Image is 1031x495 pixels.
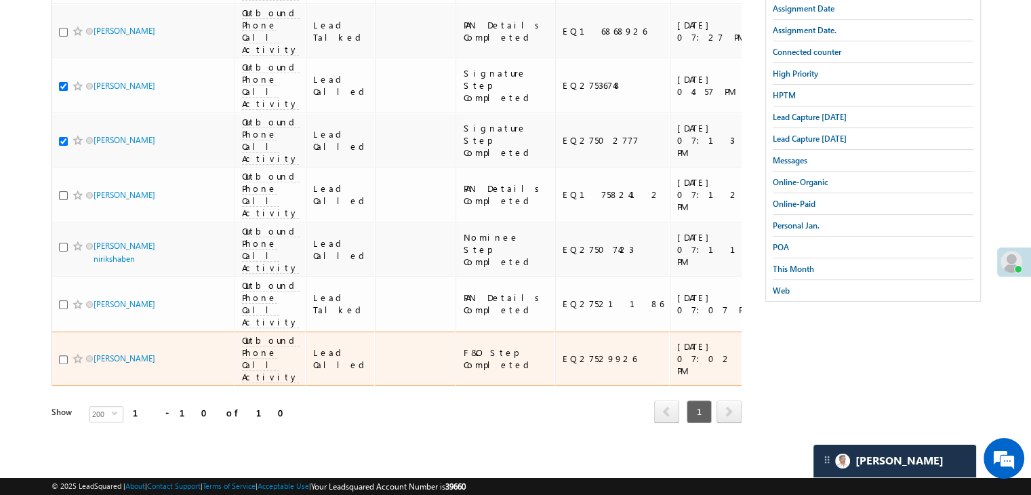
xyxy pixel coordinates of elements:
div: Show [52,406,79,418]
div: Lead Called [313,73,369,98]
div: EQ27507423 [563,243,664,256]
span: next [716,400,742,423]
div: EQ27536748 [563,79,664,92]
div: Lead Called [313,237,369,262]
div: Lead Talked [313,292,369,316]
span: Outbound Phone Call Activity [242,225,300,274]
span: Your Leadsquared Account Number is [311,481,466,492]
img: carter-drag [822,454,832,465]
div: Nominee Step Completed [463,231,549,268]
span: Connected counter [773,47,841,57]
a: [PERSON_NAME] [94,353,155,363]
div: [DATE] 07:13 PM [677,122,752,159]
span: Personal Jan. [773,220,820,231]
div: [DATE] 04:57 PM [677,73,752,98]
div: [DATE] 07:12 PM [677,176,752,213]
img: d_60004797649_company_0_60004797649 [23,71,57,89]
div: [DATE] 07:02 PM [677,340,752,377]
span: 1 [687,400,712,423]
span: Outbound Phone Call Activity [242,61,300,110]
img: Carter [835,454,850,469]
span: 39660 [445,481,466,492]
a: [PERSON_NAME] [94,190,155,200]
span: Lead Capture [DATE] [773,112,847,122]
span: Web [773,285,790,296]
span: Carter [855,454,944,467]
div: Lead Called [313,346,369,371]
span: Outbound Phone Call Activity [242,7,300,56]
div: [DATE] 07:27 PM [677,19,752,43]
div: PAN Details Completed [463,182,549,207]
span: HPTM [773,90,796,100]
div: EQ17582412 [563,189,664,201]
span: Outbound Phone Call Activity [242,170,300,219]
div: Lead Called [313,182,369,207]
div: F&O Step Completed [463,346,549,371]
a: Contact Support [147,481,201,490]
a: [PERSON_NAME] nirikshaben [94,241,155,264]
div: EQ27521186 [563,298,664,310]
em: Start Chat [184,389,246,408]
div: PAN Details Completed [463,292,549,316]
textarea: Type your message and hit 'Enter' [18,125,247,377]
div: Signature Step Completed [463,67,549,104]
a: next [716,401,742,423]
a: [PERSON_NAME] [94,81,155,91]
div: Lead Called [313,128,369,153]
span: Messages [773,155,807,165]
a: Terms of Service [203,481,256,490]
span: prev [654,400,679,423]
span: Online-Paid [773,199,815,209]
div: 1 - 10 of 10 [133,405,292,420]
span: High Priority [773,68,818,79]
span: Online-Organic [773,177,828,187]
span: This Month [773,264,814,274]
div: PAN Details Completed [463,19,549,43]
span: 200 [90,407,112,422]
span: POA [773,242,789,252]
div: Minimize live chat window [222,7,255,39]
div: EQ16868926 [563,25,664,37]
div: Lead Talked [313,19,369,43]
span: Outbound Phone Call Activity [242,334,300,383]
span: Outbound Phone Call Activity [242,116,300,165]
a: About [125,481,145,490]
div: [DATE] 07:07 PM [677,292,752,316]
div: EQ27529926 [563,353,664,365]
div: Chat with us now [70,71,228,89]
div: EQ27502777 [563,134,664,146]
span: select [112,410,123,416]
span: Assignment Date [773,3,834,14]
a: Acceptable Use [258,481,309,490]
a: [PERSON_NAME] [94,299,155,309]
div: Signature Step Completed [463,122,549,159]
span: © 2025 LeadSquared | | | | | [52,480,466,493]
a: [PERSON_NAME] [94,26,155,36]
span: Outbound Phone Call Activity [242,279,300,328]
div: carter-dragCarter[PERSON_NAME] [813,444,977,478]
div: [DATE] 07:11 PM [677,231,752,268]
span: Lead Capture [DATE] [773,134,847,144]
span: Assignment Date. [773,25,836,35]
a: [PERSON_NAME] [94,135,155,145]
a: prev [654,401,679,423]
